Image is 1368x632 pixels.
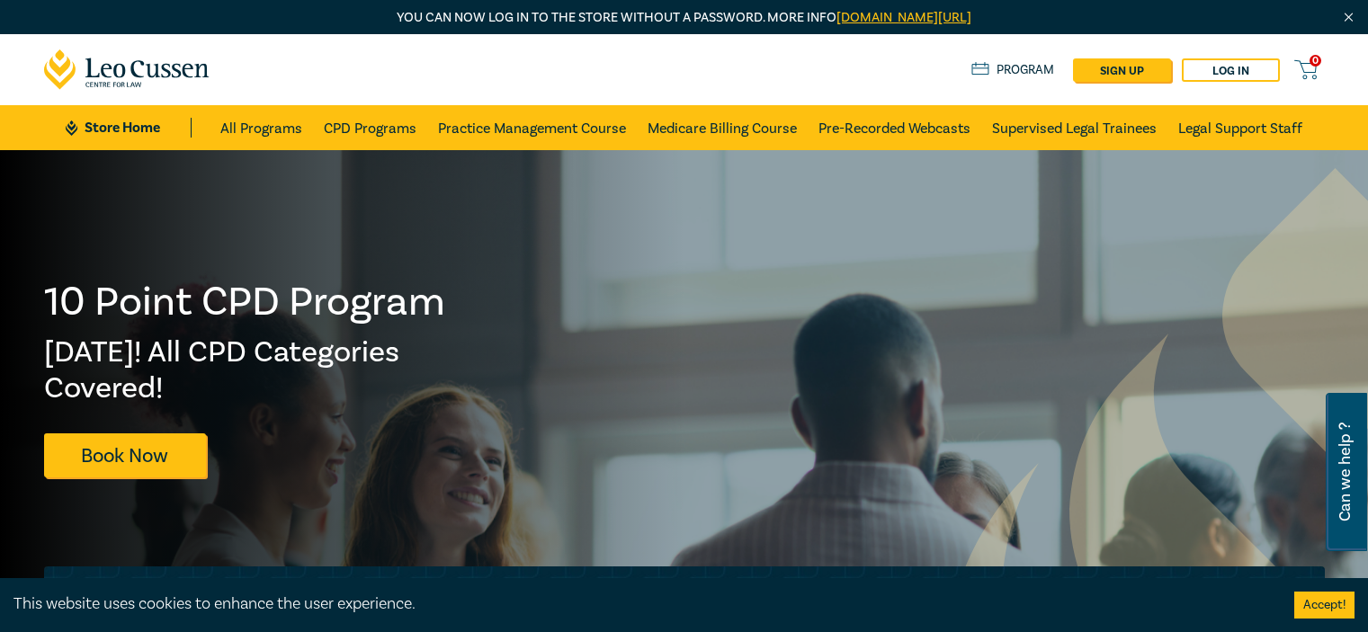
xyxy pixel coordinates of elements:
a: sign up [1073,58,1171,82]
a: CPD Programs [324,105,416,150]
a: Legal Support Staff [1178,105,1302,150]
a: Supervised Legal Trainees [992,105,1157,150]
a: Log in [1182,58,1280,82]
a: [DOMAIN_NAME][URL] [836,9,971,26]
span: 0 [1310,55,1321,67]
span: Can we help ? [1337,404,1354,540]
a: Medicare Billing Course [648,105,797,150]
a: All Programs [220,105,302,150]
p: You can now log in to the store without a password. More info [44,8,1325,28]
a: Pre-Recorded Webcasts [818,105,970,150]
a: Program [971,60,1055,80]
img: Close [1341,10,1356,25]
a: Practice Management Course [438,105,626,150]
div: This website uses cookies to enhance the user experience. [13,592,1267,616]
h2: [DATE]! All CPD Categories Covered! [44,334,447,406]
a: Book Now [44,433,206,477]
h1: 10 Point CPD Program [44,279,447,325]
a: Store Home [66,118,191,138]
button: Accept cookies [1294,592,1355,619]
